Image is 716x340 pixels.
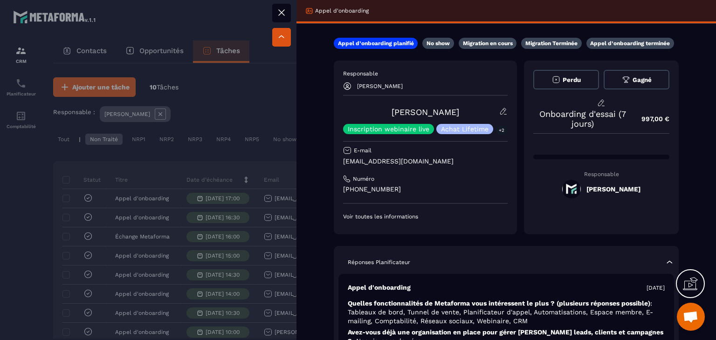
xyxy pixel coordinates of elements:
h5: [PERSON_NAME] [586,185,640,193]
p: Appel d’onboarding terminée [590,40,670,47]
p: Numéro [353,175,374,183]
a: [PERSON_NAME] [392,107,459,117]
p: Migration Terminée [525,40,578,47]
p: Appel d’onboarding planifié [338,40,414,47]
p: Réponses Planificateur [348,258,410,266]
p: Appel d'onboarding [348,283,411,292]
p: +2 [496,125,508,135]
p: E-mail [354,147,372,154]
p: Inscription webinaire live [348,126,429,132]
p: Achat Lifetime [441,126,489,132]
p: Responsable [343,70,508,77]
p: [PHONE_NUMBER] [343,185,508,194]
p: Responsable [533,171,669,177]
p: 997,00 € [632,110,669,128]
p: Appel d'onboarding [315,7,369,14]
p: Quelles fonctionnalités de Metaforma vous intéressent le plus ? (plusieurs réponses possible) [348,299,665,326]
button: Gagné [604,70,669,89]
a: Ouvrir le chat [677,303,705,331]
p: No show [427,40,450,47]
p: [DATE] [647,284,665,292]
p: [PERSON_NAME] [357,83,403,89]
p: Migration en cours [463,40,513,47]
span: Perdu [563,76,581,83]
p: Onboarding d'essai (7 jours) [533,109,632,129]
span: : Tableaux de bord, Tunnel de vente, Planificateur d'appel, Automatisations, Espace membre, E-mai... [348,299,653,325]
p: Voir toutes les informations [343,213,508,220]
span: Gagné [633,76,652,83]
button: Perdu [533,70,599,89]
p: [EMAIL_ADDRESS][DOMAIN_NAME] [343,157,508,166]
